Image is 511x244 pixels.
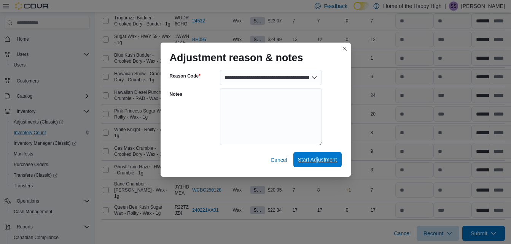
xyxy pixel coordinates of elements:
button: Closes this modal window [340,44,349,53]
span: Start Adjustment [298,156,337,163]
label: Reason Code [170,73,201,79]
button: Cancel [267,152,290,168]
button: Start Adjustment [293,152,342,167]
h1: Adjustment reason & notes [170,52,303,64]
span: Cancel [271,156,287,164]
label: Notes [170,91,182,97]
